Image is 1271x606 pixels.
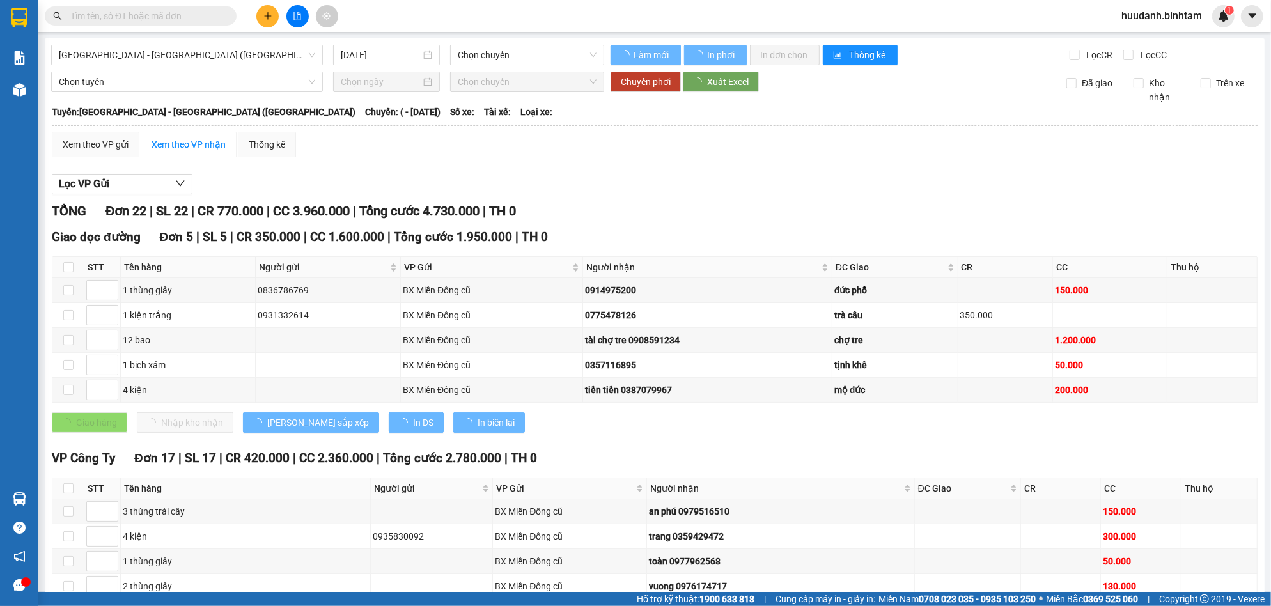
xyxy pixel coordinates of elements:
[123,554,368,568] div: 1 thùng giây
[401,303,583,328] td: BX Miền Đông cũ
[263,12,272,20] span: plus
[256,5,279,27] button: plus
[191,203,194,219] span: |
[650,481,901,495] span: Người nhận
[1111,8,1212,24] span: huudanh.binhtam
[649,579,912,593] div: vuong 0976174717
[403,283,581,297] div: BX Miền Đông cũ
[1039,596,1043,602] span: ⚪️
[1021,478,1101,499] th: CR
[707,75,749,89] span: Xuất Excel
[522,229,548,244] span: TH 0
[493,524,647,549] td: BX Miền Đông cũ
[1103,554,1178,568] div: 50.000
[198,203,263,219] span: CR 770.000
[878,592,1036,606] span: Miền Nam
[585,283,830,297] div: 0914975200
[293,12,302,20] span: file-add
[387,229,391,244] span: |
[1167,257,1258,278] th: Thu hộ
[1200,594,1209,603] span: copyright
[823,45,898,65] button: bar-chartThống kê
[493,549,647,574] td: BX Miền Đông cũ
[611,45,681,65] button: Làm mới
[401,378,583,403] td: BX Miền Đông cũ
[123,529,368,543] div: 4 kiện
[699,594,754,604] strong: 1900 633 818
[341,75,421,89] input: Chọn ngày
[253,418,267,427] span: loading
[621,50,632,59] span: loading
[53,12,62,20] span: search
[84,478,121,499] th: STT
[634,48,671,62] span: Làm mới
[299,451,373,465] span: CC 2.360.000
[13,550,26,563] span: notification
[1101,478,1181,499] th: CC
[52,412,127,433] button: Giao hàng
[219,451,222,465] span: |
[1055,283,1165,297] div: 150.000
[1082,48,1115,62] span: Lọc CR
[196,229,199,244] span: |
[259,260,387,274] span: Người gửi
[495,554,644,568] div: BX Miền Đông cũ
[13,492,26,506] img: warehouse-icon
[389,412,444,433] button: In DS
[322,12,331,20] span: aim
[401,353,583,378] td: BX Miền Đông cũ
[683,72,759,92] button: Xuất Excel
[267,416,369,430] span: [PERSON_NAME] sắp xếp
[1053,257,1167,278] th: CC
[585,333,830,347] div: tài chợ tre 0908591234
[403,383,581,397] div: BX Miền Đông cũ
[919,594,1036,604] strong: 0708 023 035 - 0935 103 250
[585,383,830,397] div: tiền tiền 0387079967
[341,48,421,62] input: 15/08/2025
[413,416,433,430] span: In DS
[152,137,226,151] div: Xem theo VP nhận
[123,358,253,372] div: 1 bịch xám
[764,592,766,606] span: |
[52,451,115,465] span: VP Công Ty
[59,176,109,192] span: Lọc VP Gửi
[13,579,26,591] span: message
[1083,594,1138,604] strong: 0369 525 060
[504,451,508,465] span: |
[13,83,26,97] img: warehouse-icon
[403,358,581,372] div: BX Miền Đông cũ
[123,333,253,347] div: 12 bao
[834,333,956,347] div: chợ tre
[1103,529,1178,543] div: 300.000
[258,283,398,297] div: 0836786769
[849,48,887,62] span: Thống kê
[121,257,256,278] th: Tên hàng
[1225,6,1234,15] sup: 1
[249,137,285,151] div: Thống kê
[1055,333,1165,347] div: 1.200.000
[611,72,681,92] button: Chuyển phơi
[377,451,380,465] span: |
[403,333,581,347] div: BX Miền Đông cũ
[1148,592,1150,606] span: |
[450,105,474,119] span: Số xe:
[495,579,644,593] div: BX Miền Đông cũ
[1055,358,1165,372] div: 50.000
[374,481,480,495] span: Người gửi
[649,554,912,568] div: toàn 0977962568
[123,308,253,322] div: 1 kiện trắng
[1211,76,1249,90] span: Trên xe
[520,105,552,119] span: Loại xe:
[495,529,644,543] div: BX Miền Đông cũ
[286,5,309,27] button: file-add
[52,203,86,219] span: TỔNG
[483,203,486,219] span: |
[123,504,368,518] div: 3 thùng trái cây
[1103,504,1178,518] div: 150.000
[404,260,570,274] span: VP Gửi
[230,229,233,244] span: |
[399,418,413,427] span: loading
[489,203,516,219] span: TH 0
[833,50,844,61] span: bar-chart
[258,308,398,322] div: 0931332614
